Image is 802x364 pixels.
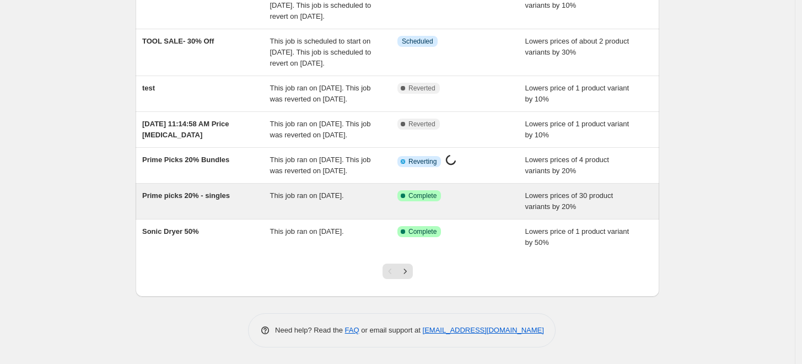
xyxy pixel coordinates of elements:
nav: Pagination [383,264,413,279]
span: Lowers price of 1 product variant by 10% [525,84,629,103]
span: This job is scheduled to start on [DATE]. This job is scheduled to revert on [DATE]. [270,37,372,67]
span: Scheduled [402,37,433,46]
span: Complete [408,227,437,236]
a: [EMAIL_ADDRESS][DOMAIN_NAME] [423,326,544,334]
span: Prime Picks 20% Bundles [142,156,229,164]
span: This job ran on [DATE]. This job was reverted on [DATE]. [270,84,371,103]
span: This job ran on [DATE]. [270,227,344,235]
span: TOOL SALE- 30% Off [142,37,214,45]
span: Complete [408,191,437,200]
span: Need help? Read the [275,326,345,334]
span: Prime picks 20% - singles [142,191,230,200]
span: Lowers prices of 4 product variants by 20% [525,156,609,175]
span: Reverted [408,84,435,93]
span: or email support at [359,326,423,334]
a: FAQ [345,326,359,334]
span: Lowers price of 1 product variant by 50% [525,227,629,247]
span: This job ran on [DATE]. This job was reverted on [DATE]. [270,156,371,175]
span: This job ran on [DATE]. This job was reverted on [DATE]. [270,120,371,139]
span: Lowers prices of 30 product variants by 20% [525,191,613,211]
span: Reverted [408,120,435,129]
button: Next [397,264,413,279]
span: This job ran on [DATE]. [270,191,344,200]
span: Reverting [408,157,437,166]
span: test [142,84,155,92]
span: Lowers prices of about 2 product variants by 30% [525,37,629,56]
span: [DATE] 11:14:58 AM Price [MEDICAL_DATA] [142,120,229,139]
span: Lowers price of 1 product variant by 10% [525,120,629,139]
span: Sonic Dryer 50% [142,227,199,235]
